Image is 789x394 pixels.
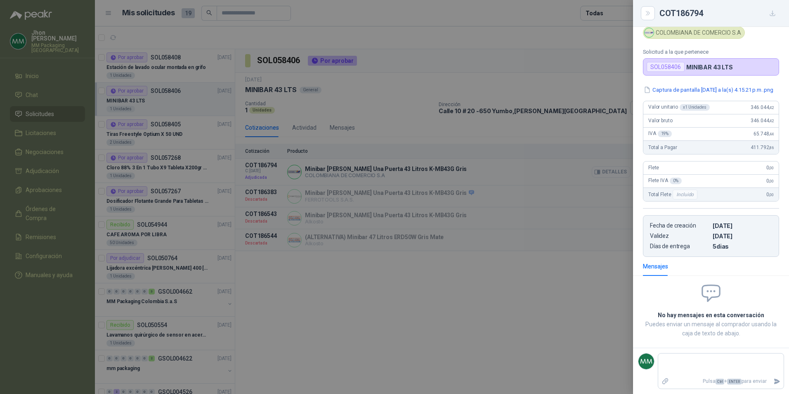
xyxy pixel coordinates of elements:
div: COLOMBIANA DE COMERCIO S.A [643,26,745,39]
span: ENTER [727,379,742,385]
span: 65.748 [754,131,774,137]
button: Enviar [770,374,784,389]
p: Validez [650,233,709,240]
button: Close [643,8,653,18]
p: Solicitud a la que pertenece [643,49,779,55]
span: IVA [648,131,672,137]
span: ,00 [769,166,774,170]
p: Pulsa + para enviar [672,374,770,389]
span: Total a Pagar [648,145,677,150]
div: 19 % [658,131,672,137]
span: Flete [648,165,659,171]
span: 0 [766,165,774,171]
span: Ctrl [716,379,724,385]
span: Valor unitario [648,104,710,111]
span: 0 [766,178,774,184]
label: Adjuntar archivos [658,374,672,389]
h2: No hay mensajes en esta conversación [643,311,779,320]
span: ,42 [769,105,774,110]
span: ,86 [769,145,774,150]
span: Flete IVA [648,178,682,184]
span: ,44 [769,132,774,136]
div: Incluido [673,190,697,199]
div: COT186794 [659,7,779,20]
img: Company Logo [645,28,654,37]
p: [DATE] [713,222,772,229]
span: ,00 [769,179,774,183]
div: SOL058406 [647,62,685,72]
div: Mensajes [643,262,668,271]
span: 0 [766,192,774,197]
p: 5 dias [713,243,772,250]
p: Días de entrega [650,243,709,250]
div: 0 % [670,178,682,184]
div: x 1 Unidades [680,104,710,111]
span: 346.044 [751,104,774,110]
span: ,42 [769,119,774,123]
img: Company Logo [638,354,654,369]
button: Captura de pantalla [DATE] a la(s) 4.15.21 p.m..png [643,85,774,94]
p: Fecha de creación [650,222,709,229]
span: ,00 [769,192,774,197]
span: 411.792 [751,145,774,150]
span: 346.044 [751,118,774,123]
p: MINIBAR 43 LTS [686,64,733,71]
p: [DATE] [713,233,772,240]
p: Puedes enviar un mensaje al comprador usando la caja de texto de abajo. [643,320,779,338]
span: Total Flete [648,190,699,199]
span: Valor bruto [648,118,672,123]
